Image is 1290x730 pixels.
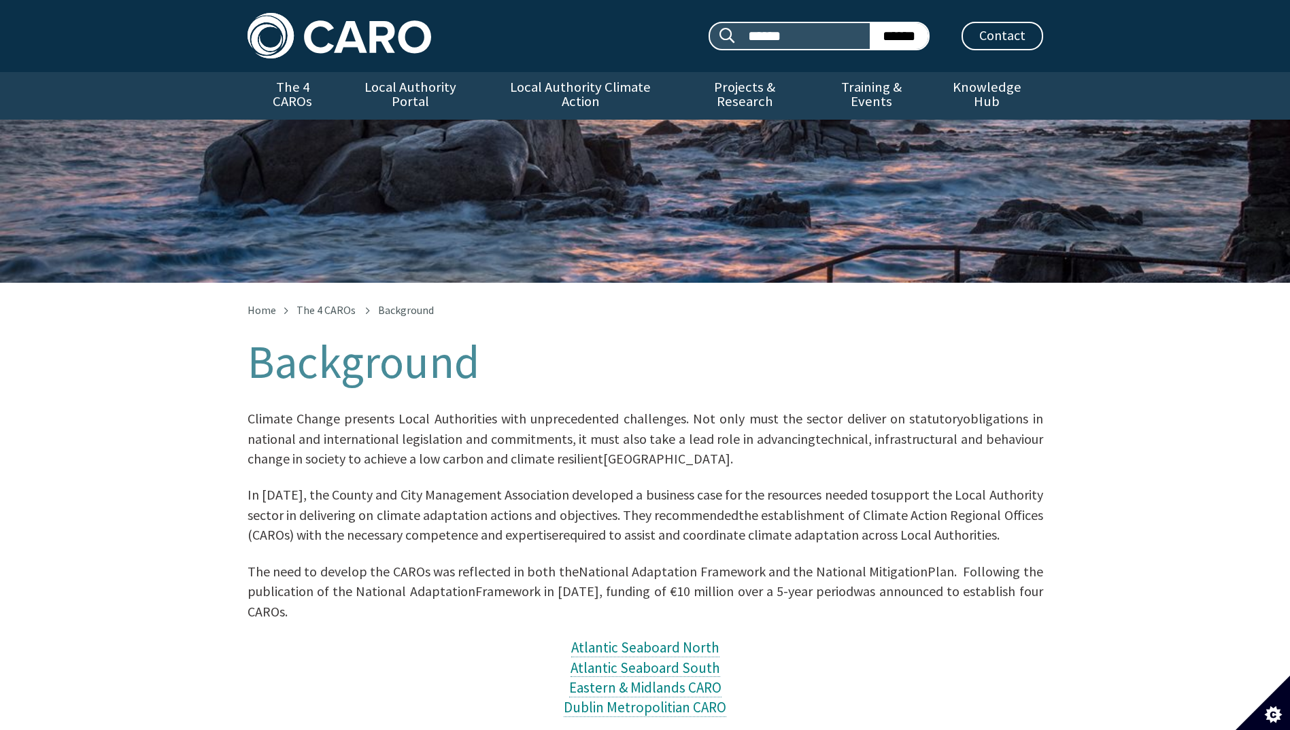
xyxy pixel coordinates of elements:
span: Plan. Following the publication of the National Adaptation [248,563,1043,599]
span: Eastern & Midlands CARO [569,678,722,697]
a: Knowledge Hub [931,72,1042,120]
span: Atlantic Seaboard North [571,638,719,657]
span: Framework in [DATE], funding of €10 million over a 5-year period [475,583,854,599]
a: Atlantic Seaboard North [571,638,719,657]
span: National Adaptation Framework and the National Mitigation [579,563,928,580]
a: The 4 CAROs [296,303,356,317]
span: ​ [248,419,1043,465]
span: [GEOGRAPHIC_DATA]. [603,450,733,467]
a: Local Authority Climate Action [483,72,677,120]
span: required to assist and coordinate climate adaptation across Local Authorities. [558,526,1000,543]
a: The 4 CAROs [248,72,338,120]
a: Dublin Metropolitian CARO [564,698,726,717]
span: support the Local Authority sector in delivering on climate adaptation actions and objectives. Th... [248,486,1043,523]
span: Background [378,303,434,317]
button: Set cookie preferences [1236,676,1290,730]
a: Local Authority Portal [338,72,483,120]
a: Training & Events [812,72,931,120]
span: technical, infrastructural and behaviour change in society to achieve a low carbon and climate re... [248,430,1043,466]
h1: Background [248,337,1043,387]
a: Contact [962,22,1043,50]
a: Projects & Research [677,72,812,120]
a: Atlantic Seaboard South [571,658,720,677]
span: Climate Change presents Local Authorities with unprecedented challenges. Not only must the sector... [248,410,964,427]
span: In [DATE], the County and City Management Association developed a business case for the resources... [248,486,883,503]
a: Eastern & Midlands CARO [569,678,722,697]
img: Caro logo [248,13,431,58]
span: The need to develop the CAROs was reflected in both the [248,563,579,580]
a: Home [248,303,276,317]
